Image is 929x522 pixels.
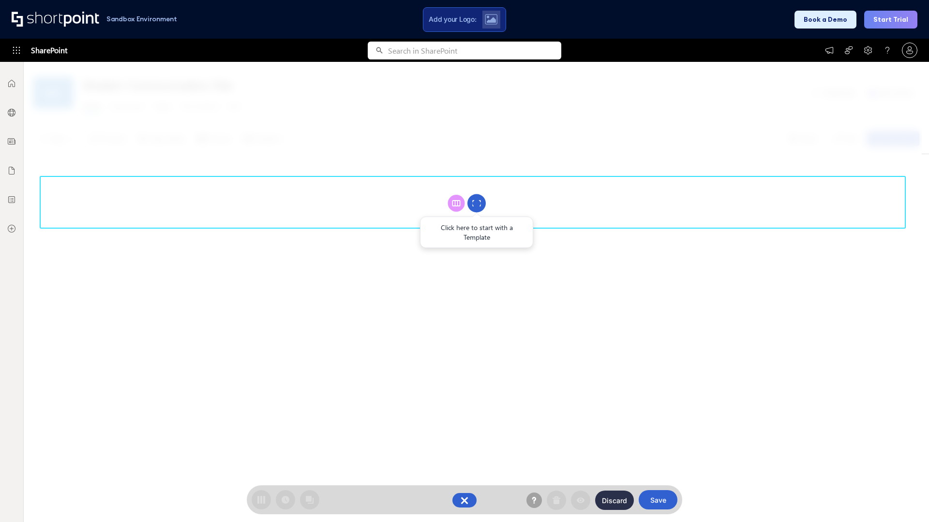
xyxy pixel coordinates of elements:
[881,476,929,522] iframe: Chat Widget
[106,16,177,22] h1: Sandbox Environment
[639,490,677,509] button: Save
[595,491,634,510] button: Discard
[485,14,497,25] img: Upload logo
[388,42,561,59] input: Search in SharePoint
[429,15,476,24] span: Add your Logo:
[794,11,856,29] button: Book a Demo
[31,39,67,62] span: SharePoint
[864,11,917,29] button: Start Trial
